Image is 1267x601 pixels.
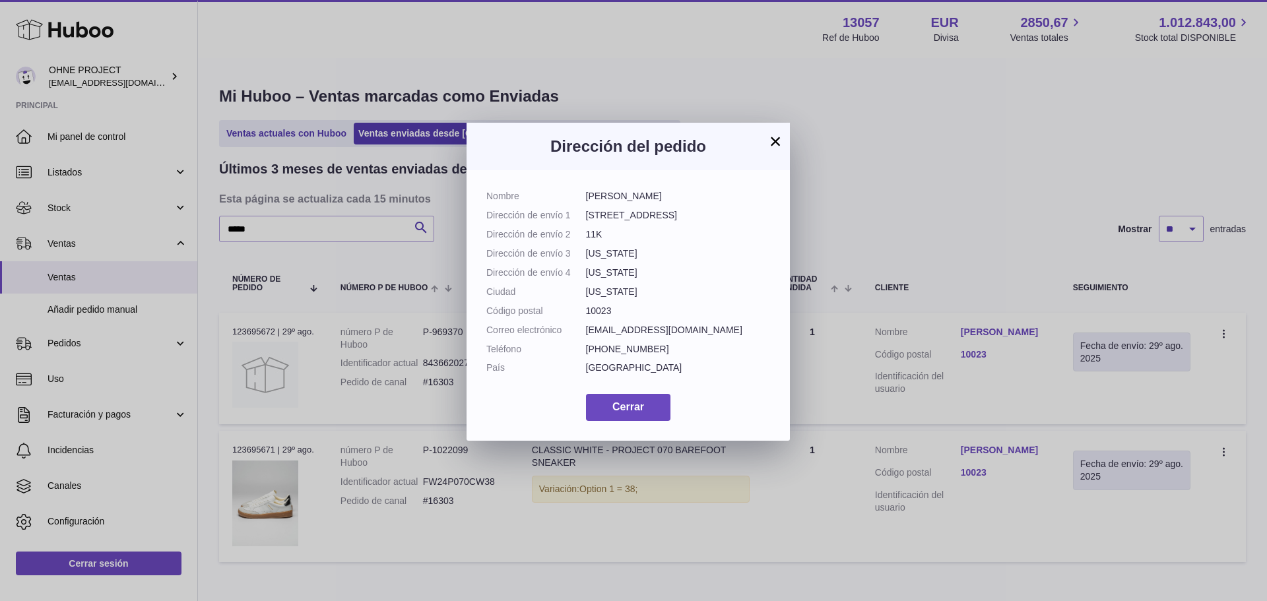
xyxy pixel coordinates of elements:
[486,209,586,222] dt: Dirección de envío 1
[486,324,586,336] dt: Correo electrónico
[486,343,586,356] dt: Teléfono
[586,267,771,279] dd: [US_STATE]
[586,209,771,222] dd: [STREET_ADDRESS]
[486,362,586,374] dt: País
[486,190,586,203] dt: Nombre
[586,286,771,298] dd: [US_STATE]
[586,228,771,241] dd: 11K
[586,190,771,203] dd: [PERSON_NAME]
[486,228,586,241] dt: Dirección de envío 2
[486,136,770,157] h3: Dirección del pedido
[586,247,771,260] dd: [US_STATE]
[586,394,670,421] button: Cerrar
[612,401,644,412] span: Cerrar
[486,286,586,298] dt: Ciudad
[486,247,586,260] dt: Dirección de envío 3
[586,362,771,374] dd: [GEOGRAPHIC_DATA]
[767,133,783,149] button: ×
[486,267,586,279] dt: Dirección de envío 4
[586,343,771,356] dd: [PHONE_NUMBER]
[486,305,586,317] dt: Código postal
[586,305,771,317] dd: 10023
[586,324,771,336] dd: [EMAIL_ADDRESS][DOMAIN_NAME]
